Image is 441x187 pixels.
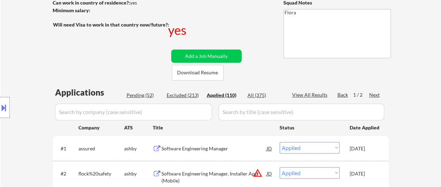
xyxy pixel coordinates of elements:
div: Applied (110) [207,92,242,99]
div: JD [266,142,273,155]
div: ATS [124,124,153,131]
div: Excluded (213) [167,92,202,99]
div: All (375) [248,92,282,99]
strong: Minimum salary: [53,7,90,13]
div: JD [266,167,273,180]
div: yes [168,21,188,39]
div: Status [280,121,340,134]
div: [DATE] [350,145,380,152]
div: Pending (52) [127,92,161,99]
div: [DATE] [350,170,380,177]
input: Search by title (case sensitive) [219,104,384,120]
button: Add a Job Manually [171,50,242,63]
input: Search by company (case sensitive) [55,104,212,120]
strong: Will need Visa to work in that country now/future?: [53,22,169,28]
div: Software Engineering Manager [161,145,267,152]
div: Back [337,91,349,98]
button: warning_amber [253,168,263,178]
button: Download Resume [172,65,223,81]
div: flock%20safety [78,170,124,177]
div: Next [369,91,380,98]
div: Software Engineering Manager, Installer App (Mobile) [161,170,267,184]
div: 1 / 2 [353,91,369,98]
div: Date Applied [350,124,380,131]
div: #2 [61,170,73,177]
div: View All Results [292,91,329,98]
div: ashby [124,170,153,177]
div: ashby [124,145,153,152]
div: Title [153,124,273,131]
